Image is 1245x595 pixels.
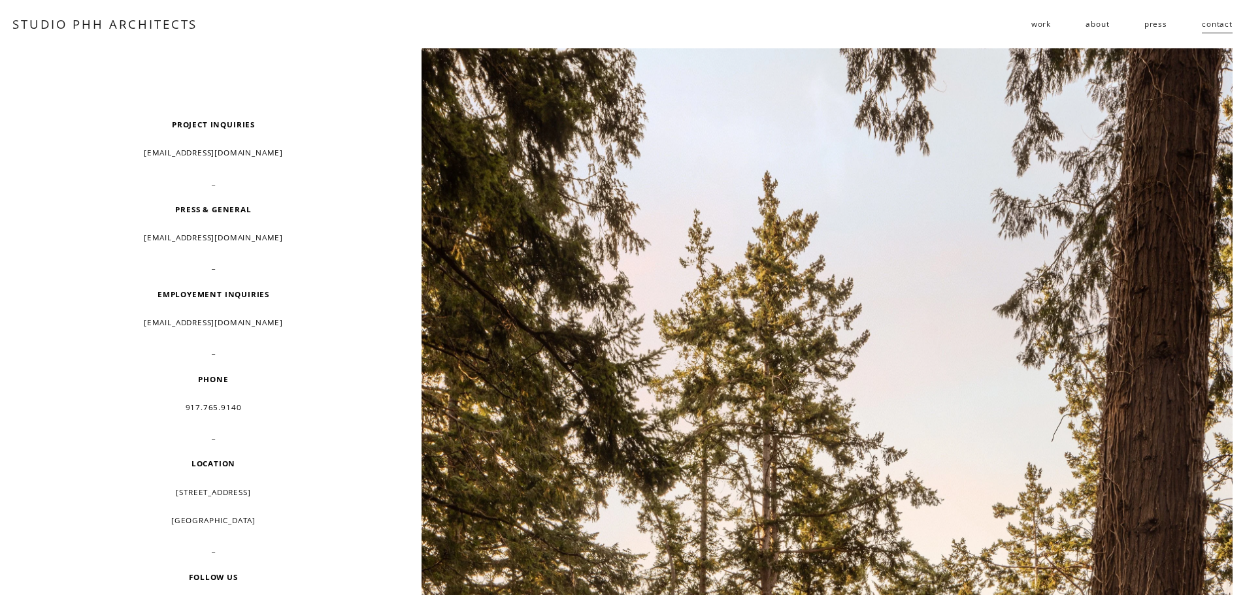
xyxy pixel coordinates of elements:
[63,341,363,360] p: _
[63,172,363,191] p: _
[1086,14,1109,35] a: about
[198,374,228,384] strong: PHONE
[63,398,363,417] p: 917.765.9140
[63,313,363,332] p: [EMAIL_ADDRESS][DOMAIN_NAME]
[63,143,363,162] p: [EMAIL_ADDRESS][DOMAIN_NAME]
[1144,14,1167,35] a: press
[1031,14,1051,33] span: work
[158,289,269,299] strong: EMPLOYEMENT INQUIRIES
[63,256,363,275] p: _
[172,119,255,129] strong: PROJECT INQUIRIES
[12,16,197,32] a: STUDIO PHH ARCHITECTS
[175,204,251,214] strong: PRESS & GENERAL
[191,458,236,468] strong: LOCATION
[63,511,363,530] p: [GEOGRAPHIC_DATA]
[63,426,363,445] p: _
[63,228,363,247] p: [EMAIL_ADDRESS][DOMAIN_NAME]
[1202,14,1233,35] a: contact
[1031,14,1051,35] a: folder dropdown
[189,571,237,582] strong: FOLLOW US
[63,539,363,558] p: _
[63,483,363,502] p: [STREET_ADDRESS]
